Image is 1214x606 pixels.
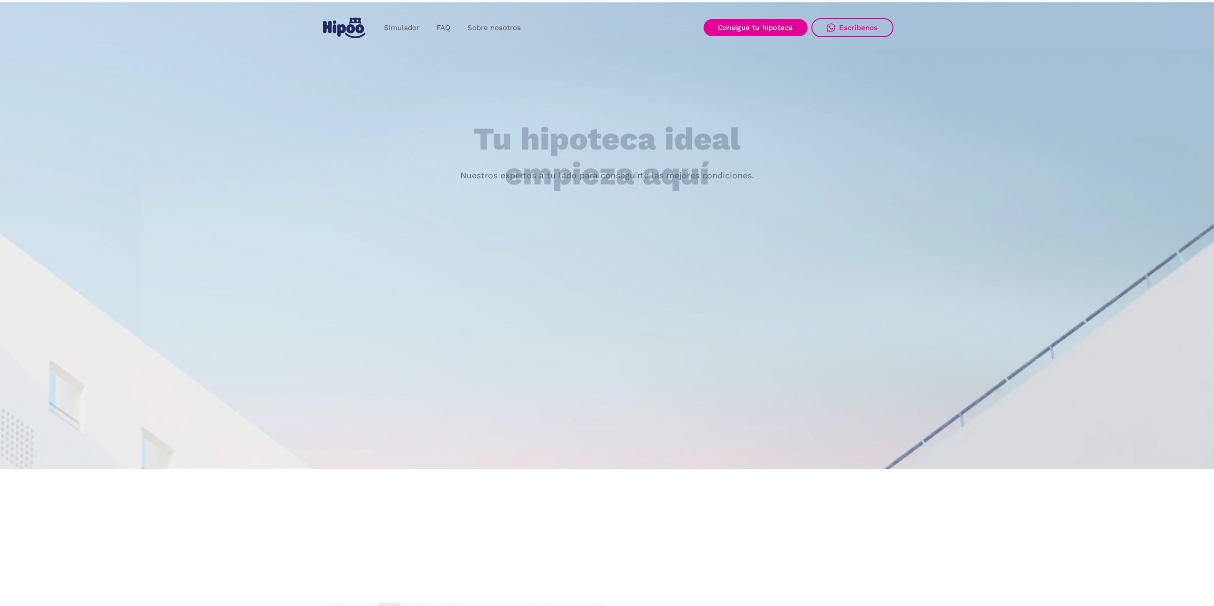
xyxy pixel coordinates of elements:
a: Escríbenos [811,18,893,37]
a: FAQ [428,19,459,37]
div: Escríbenos [839,23,878,32]
a: home [321,14,368,42]
a: Sobre nosotros [459,19,529,37]
h1: Tu hipoteca ideal empieza aquí [426,122,788,191]
a: Simulador [375,19,428,37]
a: Consigue tu hipoteca [704,19,808,36]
